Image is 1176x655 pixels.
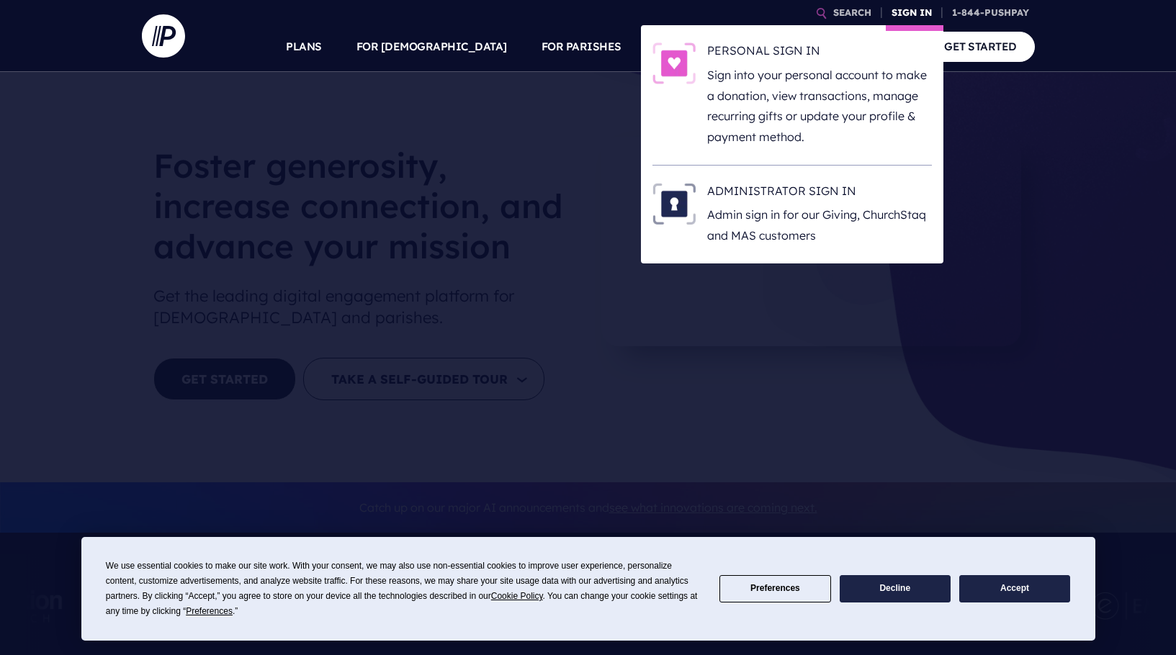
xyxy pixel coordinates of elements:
a: PERSONAL SIGN IN - Illustration PERSONAL SIGN IN Sign into your personal account to make a donati... [652,42,932,148]
img: PERSONAL SIGN IN - Illustration [652,42,696,84]
a: FOR [DEMOGRAPHIC_DATA] [356,22,507,72]
button: Preferences [719,575,830,603]
h6: ADMINISTRATOR SIGN IN [707,183,932,204]
a: ADMINISTRATOR SIGN IN - Illustration ADMINISTRATOR SIGN IN Admin sign in for our Giving, ChurchSt... [652,183,932,246]
button: Accept [959,575,1070,603]
a: COMPANY [839,22,892,72]
div: We use essential cookies to make our site work. With your consent, we may also use non-essential ... [106,559,702,619]
p: Sign into your personal account to make a donation, view transactions, manage recurring gifts or ... [707,65,932,148]
div: Cookie Consent Prompt [81,537,1095,641]
a: PLANS [286,22,322,72]
button: Decline [840,575,951,603]
a: FOR PARISHES [542,22,621,72]
a: GET STARTED [926,32,1035,61]
img: ADMINISTRATOR SIGN IN - Illustration [652,183,696,225]
span: Cookie Policy [491,591,543,601]
a: SOLUTIONS [656,22,720,72]
p: Admin sign in for our Giving, ChurchStaq and MAS customers [707,204,932,246]
a: EXPLORE [754,22,804,72]
h6: PERSONAL SIGN IN [707,42,932,64]
span: Preferences [186,606,233,616]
